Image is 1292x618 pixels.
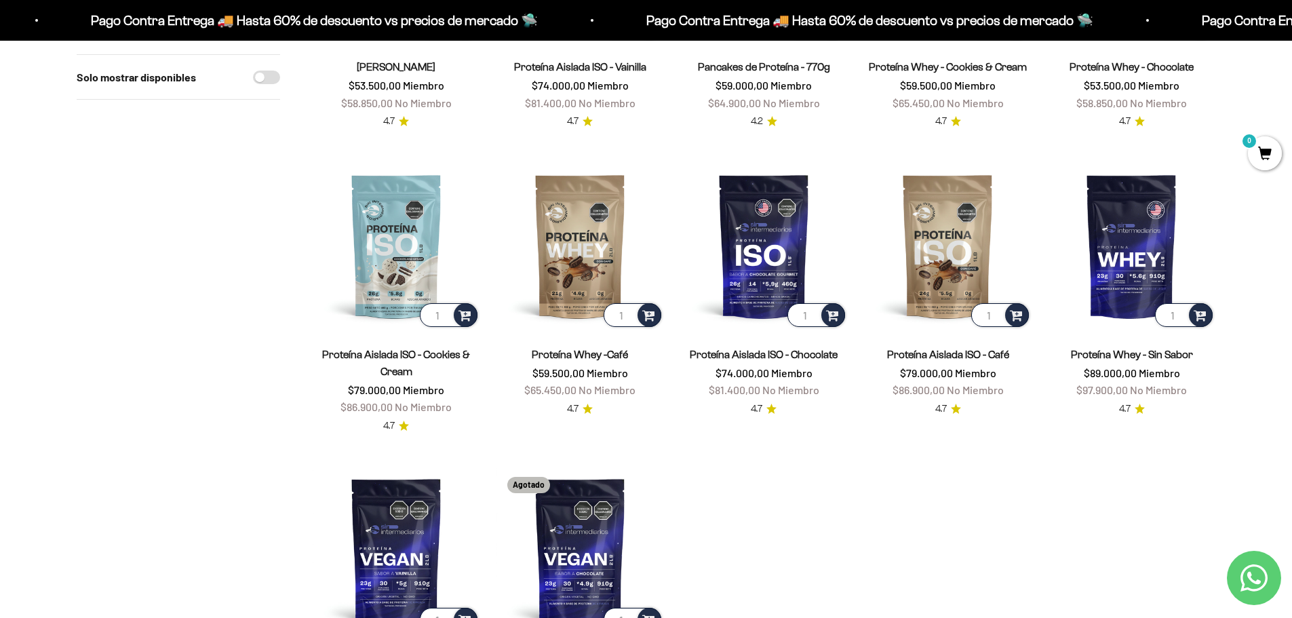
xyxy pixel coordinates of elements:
span: Miembro [587,366,628,379]
span: $53.500,00 [1084,79,1136,92]
a: [PERSON_NAME] [357,61,435,73]
span: No Miembro [1130,96,1187,109]
span: $59.000,00 [716,79,768,92]
a: 4.74.7 de 5.0 estrellas [383,419,409,433]
span: 4.7 [1119,114,1131,129]
a: 4.74.7 de 5.0 estrellas [935,402,961,417]
span: $74.000,00 [716,366,769,379]
a: Proteína Whey - Chocolate [1070,61,1194,73]
a: 4.74.7 de 5.0 estrellas [567,402,593,417]
span: Miembro [1139,366,1180,379]
span: Miembro [403,383,444,396]
span: 4.7 [383,114,395,129]
span: $53.500,00 [349,79,401,92]
span: No Miembro [1130,383,1187,396]
a: Proteína Whey - Cookies & Cream [869,61,1027,73]
span: Miembro [1138,79,1179,92]
a: 4.74.7 de 5.0 estrellas [935,114,961,129]
span: 4.7 [567,402,579,417]
span: $81.400,00 [709,383,760,396]
span: 4.2 [751,114,763,129]
p: Pago Contra Entrega 🚚 Hasta 60% de descuento vs precios de mercado 🛸 [643,9,1090,31]
span: Miembro [587,79,629,92]
span: $86.900,00 [893,383,945,396]
span: $86.900,00 [340,400,393,413]
a: 4.74.7 de 5.0 estrellas [751,402,777,417]
span: $58.850,00 [341,96,393,109]
a: 4.24.2 de 5.0 estrellas [751,114,777,129]
span: Miembro [403,79,444,92]
span: No Miembro [579,383,635,396]
span: No Miembro [579,96,635,109]
span: No Miembro [395,96,452,109]
span: 4.7 [935,402,947,417]
label: Solo mostrar disponibles [77,69,196,86]
span: $97.900,00 [1076,383,1128,396]
a: 4.74.7 de 5.0 estrellas [1119,114,1145,129]
span: $89.000,00 [1084,366,1137,379]
a: Proteína Whey -Café [532,349,628,360]
span: No Miembro [947,96,1004,109]
a: 4.74.7 de 5.0 estrellas [1119,402,1145,417]
a: 0 [1248,147,1282,162]
a: 4.74.7 de 5.0 estrellas [383,114,409,129]
span: $65.450,00 [893,96,945,109]
span: $81.400,00 [525,96,576,109]
span: 4.7 [567,114,579,129]
span: 4.7 [1119,402,1131,417]
a: Proteína Aislada ISO - Vainilla [514,61,646,73]
span: Miembro [770,79,812,92]
a: Pancakes de Proteína - 770g [698,61,830,73]
span: $59.500,00 [532,366,585,379]
span: $79.000,00 [900,366,953,379]
span: 4.7 [383,419,395,433]
span: Miembro [954,79,996,92]
span: $74.000,00 [532,79,585,92]
span: 4.7 [935,114,947,129]
a: Proteína Aislada ISO - Chocolate [690,349,838,360]
span: No Miembro [763,96,820,109]
span: No Miembro [947,383,1004,396]
span: Miembro [771,366,813,379]
a: 4.74.7 de 5.0 estrellas [567,114,593,129]
a: Proteína Aislada ISO - Café [887,349,1009,360]
span: No Miembro [762,383,819,396]
span: No Miembro [395,400,452,413]
p: Pago Contra Entrega 🚚 Hasta 60% de descuento vs precios de mercado 🛸 [87,9,534,31]
a: Proteína Aislada ISO - Cookies & Cream [322,349,470,377]
a: Proteína Whey - Sin Sabor [1071,349,1193,360]
span: 4.7 [751,402,762,417]
span: $58.850,00 [1076,96,1128,109]
span: $79.000,00 [348,383,401,396]
span: $65.450,00 [524,383,576,396]
span: Miembro [955,366,996,379]
span: $59.500,00 [900,79,952,92]
span: $64.900,00 [708,96,761,109]
mark: 0 [1241,133,1257,149]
